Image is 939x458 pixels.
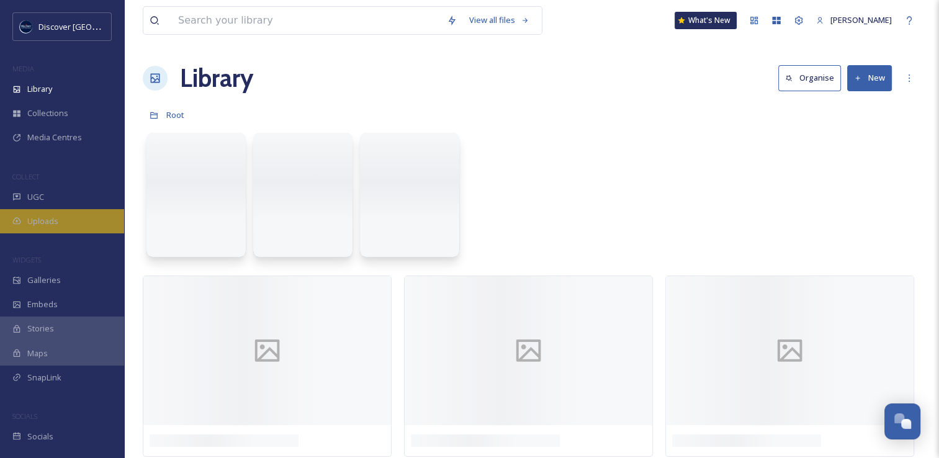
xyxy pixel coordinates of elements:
button: Open Chat [884,403,920,439]
span: Socials [27,431,53,442]
span: [PERSON_NAME] [830,14,892,25]
span: Stories [27,323,54,335]
span: UGC [27,191,44,203]
a: [PERSON_NAME] [810,8,898,32]
span: COLLECT [12,172,39,181]
button: Organise [778,65,841,91]
span: Discover [GEOGRAPHIC_DATA] [38,20,151,32]
span: MEDIA [12,64,34,73]
a: What's New [675,12,737,29]
span: Library [27,83,52,95]
a: View all files [463,8,536,32]
span: Collections [27,107,68,119]
img: Untitled%20design%20%282%29.png [20,20,32,33]
input: Search your library [172,7,441,34]
span: WIDGETS [12,255,41,264]
span: SOCIALS [12,411,37,421]
span: Maps [27,348,48,359]
a: Library [180,60,253,97]
span: SnapLink [27,372,61,384]
a: Root [166,107,184,122]
button: New [847,65,892,91]
span: Galleries [27,274,61,286]
span: Root [166,109,184,120]
span: Media Centres [27,132,82,143]
span: Uploads [27,215,58,227]
span: Embeds [27,299,58,310]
